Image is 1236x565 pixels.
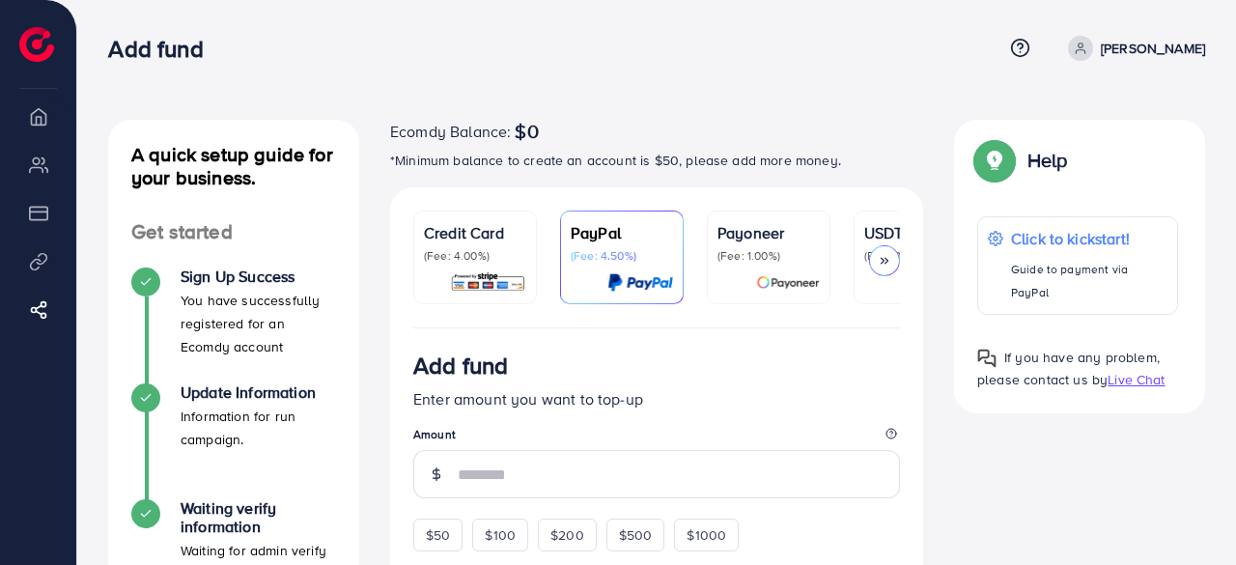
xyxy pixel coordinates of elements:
span: If you have any problem, please contact us by [977,348,1160,389]
h4: Waiting verify information [181,499,336,536]
span: $50 [426,525,450,545]
span: Ecomdy Balance: [390,120,511,143]
legend: Amount [413,426,900,450]
p: Information for run campaign. [181,405,336,451]
span: $100 [485,525,516,545]
p: Credit Card [424,221,526,244]
p: Help [1027,149,1068,172]
img: card [756,271,820,294]
p: *Minimum balance to create an account is $50, please add more money. [390,149,923,172]
h4: A quick setup guide for your business. [108,143,359,189]
p: You have successfully registered for an Ecomdy account [181,289,336,358]
p: Enter amount you want to top-up [413,387,900,410]
span: $1000 [687,525,726,545]
h3: Add fund [413,352,508,380]
p: [PERSON_NAME] [1101,37,1205,60]
h3: Add fund [108,35,218,63]
li: Update Information [108,383,359,499]
img: card [607,271,673,294]
p: USDT [864,221,967,244]
img: Popup guide [977,349,997,368]
p: (Fee: 4.00%) [424,248,526,264]
img: Popup guide [977,143,1012,178]
img: logo [19,27,54,62]
a: [PERSON_NAME] [1060,36,1205,61]
h4: Sign Up Success [181,268,336,286]
span: $200 [550,525,584,545]
h4: Get started [108,220,359,244]
span: $500 [619,525,653,545]
p: (Fee: 0.00%) [864,248,967,264]
span: Live Chat [1108,370,1165,389]
span: $0 [515,120,538,143]
p: Payoneer [717,221,820,244]
li: Sign Up Success [108,268,359,383]
img: card [450,271,526,294]
p: Click to kickstart! [1011,227,1167,250]
p: Guide to payment via PayPal [1011,258,1167,304]
p: (Fee: 1.00%) [717,248,820,264]
p: PayPal [571,221,673,244]
h4: Update Information [181,383,336,402]
p: (Fee: 4.50%) [571,248,673,264]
